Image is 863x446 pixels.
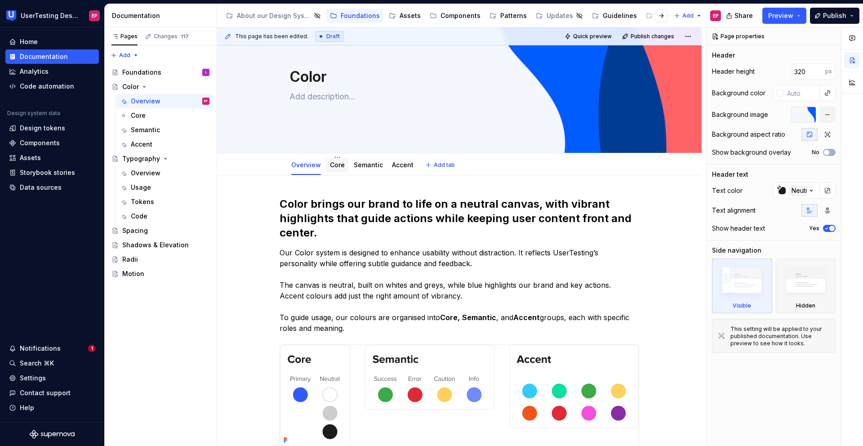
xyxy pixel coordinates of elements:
a: Assets [385,9,424,23]
a: Spacing [108,223,213,238]
div: Components [440,11,480,20]
p: px [825,68,832,75]
a: Color [108,80,213,94]
div: Code [131,212,147,221]
div: Notifications [20,344,61,353]
a: Core [330,161,345,169]
a: Settings [5,371,99,385]
button: Help [5,401,99,415]
div: Motion [122,269,144,278]
div: Typography [122,154,160,163]
a: Components [5,136,99,150]
div: Assets [20,153,41,162]
span: Publish [823,11,846,20]
a: Documentation [5,49,99,64]
textarea: Color [288,66,627,88]
button: Neutral/800 [773,183,820,199]
div: Updates [547,11,573,20]
button: Contact support [5,386,99,400]
a: Semantic [116,123,213,137]
div: Overview [288,155,325,174]
a: Storybook stories [5,165,99,180]
button: UserTesting Design SystemEP [2,6,102,25]
span: Add [119,52,130,59]
a: Patterns [486,9,530,23]
button: Quick preview [562,30,616,43]
div: Patterns [500,11,527,20]
div: Semantic [350,155,387,174]
span: Quick preview [573,33,612,40]
input: Auto [783,85,820,101]
div: EP [713,12,719,19]
div: Components [20,138,60,147]
a: Usage [116,180,213,195]
div: Data sources [20,183,62,192]
div: Pages [111,33,138,40]
a: Guidelines [588,9,641,23]
a: Motion [108,267,213,281]
span: Add [682,12,694,19]
div: EP [204,97,208,106]
div: Search ⌘K [20,359,54,368]
div: Accent [131,140,152,149]
div: Help [20,403,34,412]
div: Semantic [131,125,160,134]
a: Home [5,35,99,49]
a: Typography [108,152,213,166]
div: Core [326,155,348,174]
div: Contact support [20,388,71,397]
div: UserTesting Design System [21,11,78,20]
div: Foundations [122,68,161,77]
div: Text color [712,186,743,195]
div: Show background overlay [712,148,791,157]
h2: Color brings our brand to life on a neutral canvas, with vibrant highlights that guide actions wh... [280,197,639,240]
svg: Supernova Logo [30,430,75,439]
div: Settings [20,374,46,383]
button: Add [671,9,705,22]
div: Background aspect ratio [712,130,785,139]
div: Text alignment [712,206,756,215]
a: Code [116,209,213,223]
span: Add tab [434,161,455,169]
label: Yes [809,225,819,232]
button: Add [108,49,142,62]
span: This page has been edited. [235,33,308,40]
div: Visible [712,259,772,313]
div: Header text [712,170,748,179]
div: Code automation [20,82,74,91]
strong: Core, [440,313,460,322]
a: Accent [116,137,213,152]
span: 117 [179,33,190,40]
div: L [205,68,207,77]
div: Assets [400,11,421,20]
div: Overview [131,97,160,106]
a: Overview [116,166,213,180]
div: Radii [122,255,138,264]
div: Documentation [112,11,213,20]
a: Core [116,108,213,123]
div: EP [92,12,98,19]
div: Visible [733,302,751,309]
div: Design system data [7,110,60,117]
div: Foundations [341,11,380,20]
p: Our Color system is designed to enhance usability without distraction. It reflects UserTesting’s ... [280,247,639,334]
div: Header height [712,67,755,76]
a: Semantic [354,161,383,169]
div: This setting will be applied to your published documentation. Use preview to see how it looks. [730,326,830,347]
a: Shadows & Elevation [108,238,213,252]
div: Changes [154,33,190,40]
label: No [812,149,819,156]
div: Tokens [131,197,154,206]
div: Page tree [222,7,669,25]
div: Design tokens [20,124,65,133]
div: Neutral/800 [789,186,829,196]
div: Hidden [776,259,836,313]
span: Preview [768,11,793,20]
button: Preview [762,8,806,24]
a: Data sources [5,180,99,195]
div: Documentation [20,52,68,61]
div: Color [122,82,139,91]
button: Add tab [423,159,459,171]
a: About our Design System [222,9,325,23]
